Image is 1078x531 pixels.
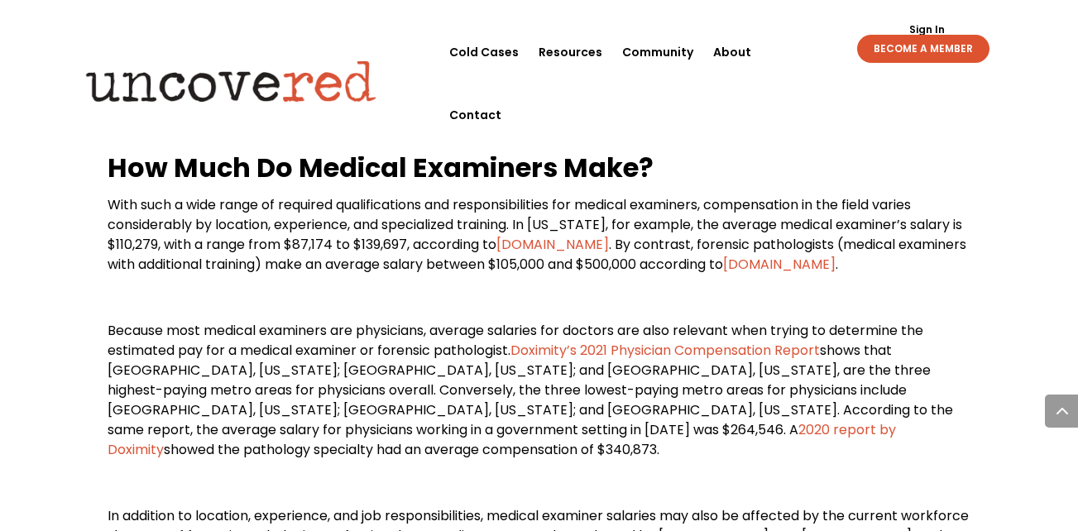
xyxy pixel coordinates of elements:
img: Uncovered logo [72,49,390,113]
span: . By contrast, forensic pathologists (medical examiners with additional training) make an average... [108,235,966,274]
a: 2020 report by Doximity [108,420,896,459]
span: . [836,255,838,274]
a: About [713,21,751,84]
a: Community [622,21,693,84]
a: Doximity’s 2021 Physician Compensation Report [510,341,820,360]
b: How Much Do Medical Examiners Make? [108,149,654,186]
a: Sign In [900,25,954,35]
span: shows that [GEOGRAPHIC_DATA], [US_STATE]; [GEOGRAPHIC_DATA], [US_STATE]; and [GEOGRAPHIC_DATA], [... [108,341,953,439]
a: Resources [539,21,602,84]
a: [DOMAIN_NAME] [723,255,836,274]
span: showed the pathology specialty had an average compensation of $340,873. [164,440,659,459]
span: Because most medical examiners are physicians, average salaries for doctors are also relevant whe... [108,321,923,360]
a: Contact [449,84,501,146]
a: Cold Cases [449,21,519,84]
span: With such a wide range of required qualifications and responsibilities for medical examiners, com... [108,195,962,254]
a: BECOME A MEMBER [857,35,989,63]
a: [DOMAIN_NAME] [496,235,609,254]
